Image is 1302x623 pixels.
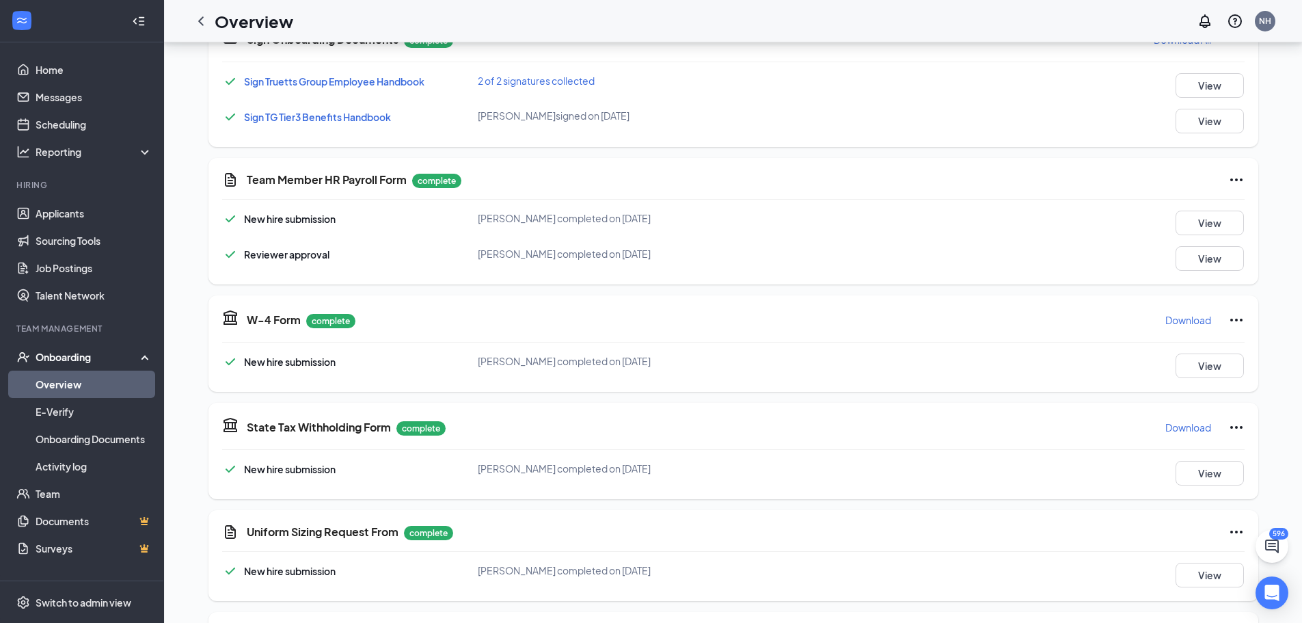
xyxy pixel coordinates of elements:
button: View [1176,109,1244,133]
button: ChatActive [1256,530,1288,563]
button: View [1176,461,1244,486]
svg: Ellipses [1228,312,1245,328]
button: View [1176,246,1244,271]
svg: Checkmark [222,354,239,370]
div: Switch to admin view [36,596,131,609]
button: View [1176,73,1244,98]
svg: TaxGovernmentIcon [222,309,239,326]
div: Team Management [16,323,150,334]
svg: Settings [16,596,30,609]
span: [PERSON_NAME] completed on [DATE] [478,564,651,576]
svg: Ellipses [1228,524,1245,540]
span: 2 of 2 signatures collected [478,75,595,87]
div: Reporting [36,145,153,159]
span: [PERSON_NAME] completed on [DATE] [478,355,651,367]
svg: Ellipses [1228,172,1245,188]
span: New hire submission [244,213,336,225]
div: Onboarding [36,350,141,364]
a: Applicants [36,200,152,227]
svg: Notifications [1197,13,1213,29]
span: New hire submission [244,463,336,475]
div: NH [1259,15,1271,27]
p: complete [412,174,461,188]
div: 596 [1269,528,1288,540]
a: DocumentsCrown [36,507,152,535]
svg: Collapse [132,14,146,28]
span: Reviewer approval [244,248,329,261]
a: Onboarding Documents [36,425,152,453]
button: View [1176,563,1244,587]
a: SurveysCrown [36,535,152,562]
span: New hire submission [244,356,336,368]
svg: ChevronLeft [193,13,209,29]
div: Hiring [16,179,150,191]
p: Download [1165,313,1211,327]
h5: W-4 Form [247,313,301,328]
h5: Uniform Sizing Request From [247,525,398,540]
svg: CustomFormIcon [222,524,239,540]
p: complete [396,421,446,436]
span: [PERSON_NAME] completed on [DATE] [478,462,651,475]
svg: UserCheck [16,350,30,364]
svg: CustomFormIcon [222,172,239,188]
h5: State Tax Withholding Form [247,420,391,435]
div: [PERSON_NAME] signed on [DATE] [478,109,819,122]
a: Job Postings [36,254,152,282]
button: Download [1165,309,1212,331]
a: Messages [36,83,152,111]
svg: Checkmark [222,563,239,579]
a: Team [36,480,152,507]
p: complete [306,314,355,328]
svg: Checkmark [222,109,239,125]
a: Sourcing Tools [36,227,152,254]
h5: Team Member HR Payroll Form [247,172,407,187]
svg: Checkmark [222,211,239,227]
a: Overview [36,371,152,398]
a: Scheduling [36,111,152,138]
span: [PERSON_NAME] completed on [DATE] [478,212,651,224]
svg: Checkmark [222,73,239,90]
button: Download [1165,416,1212,438]
a: E-Verify [36,398,152,425]
a: Sign TG Tier3 Benefits Handbook [244,111,391,123]
svg: Ellipses [1228,419,1245,436]
button: View [1176,211,1244,235]
h1: Overview [215,10,293,33]
a: Sign Truetts Group Employee Handbook [244,75,424,88]
span: New hire submission [244,565,336,577]
span: [PERSON_NAME] completed on [DATE] [478,248,651,260]
div: Open Intercom Messenger [1256,576,1288,609]
p: complete [404,526,453,540]
svg: Analysis [16,145,30,159]
svg: QuestionInfo [1227,13,1243,29]
svg: ChatActive [1264,538,1280,555]
a: Talent Network [36,282,152,309]
button: View [1176,354,1244,378]
svg: WorkstreamLogo [15,14,29,27]
svg: TaxGovernmentIcon [222,416,239,433]
svg: Checkmark [222,461,239,477]
a: Home [36,56,152,83]
svg: Checkmark [222,246,239,263]
a: Activity log [36,453,152,480]
p: Download [1165,421,1211,434]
